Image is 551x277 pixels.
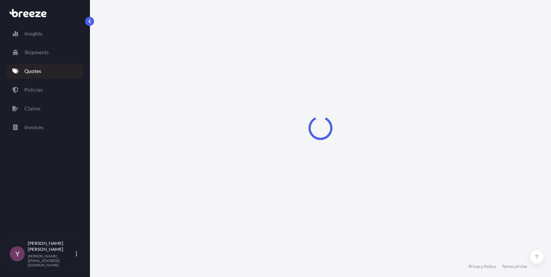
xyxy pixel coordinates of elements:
p: Claims [24,105,40,112]
a: Quotes [6,64,84,79]
a: Terms of Use [502,264,527,270]
p: [PERSON_NAME] [PERSON_NAME] [28,240,74,252]
a: Invoices [6,120,84,135]
a: Policies [6,82,84,97]
p: Insights [24,30,42,37]
a: Claims [6,101,84,116]
a: Insights [6,26,84,41]
p: Shipments [24,49,49,56]
a: Shipments [6,45,84,60]
p: [PERSON_NAME][EMAIL_ADDRESS][DOMAIN_NAME] [28,254,74,267]
a: Privacy Policy [469,264,496,270]
span: Y [15,250,19,258]
p: Policies [24,86,43,94]
p: Invoices [24,124,43,131]
p: Quotes [24,67,41,75]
